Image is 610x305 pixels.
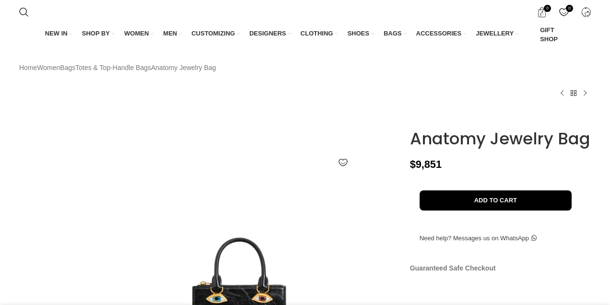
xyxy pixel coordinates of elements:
[163,23,182,44] a: MEN
[301,23,338,44] a: CLOTHING
[75,62,151,73] a: Totes & Top-Handle Bags
[249,29,286,38] span: DESIGNERS
[191,29,235,38] span: CUSTOMIZING
[476,29,514,38] span: JEWELLERY
[45,29,68,38] span: NEW IN
[249,23,291,44] a: DESIGNERS
[554,2,574,22] a: 0
[476,23,518,44] a: JEWELLERY
[384,23,407,44] a: BAGS
[301,29,333,38] span: CLOTHING
[191,23,240,44] a: CUSTOMIZING
[151,62,216,73] span: Anatomy Jewelry Bag
[532,2,551,22] a: 0
[37,62,60,73] a: Women
[410,158,416,170] span: $
[556,87,568,99] a: Previous product
[410,129,591,149] h1: Anatomy Jewelry Bag
[410,228,546,248] a: Need help? Messages us on WhatsApp
[82,23,115,44] a: SHOP BY
[347,29,369,38] span: SHOES
[410,158,442,170] bdi: 9,851
[410,115,453,124] img: Schiaparelli
[82,29,110,38] span: SHOP BY
[347,23,374,44] a: SHOES
[554,2,574,22] div: My Wishlist
[528,23,565,46] a: GIFT SHOP
[420,190,572,211] button: Add to cart
[19,62,216,73] nav: Breadcrumb
[410,264,496,272] strong: Guaranteed Safe Checkout
[163,29,177,38] span: MEN
[14,2,34,22] a: Search
[544,5,551,12] span: 0
[566,5,573,12] span: 0
[384,29,402,38] span: BAGS
[45,23,72,44] a: NEW IN
[579,87,591,99] a: Next product
[416,29,462,38] span: ACCESSORIES
[410,278,576,292] img: guaranteed-safe-checkout-bordered.j
[17,234,75,290] img: Schiaparelli bags
[416,23,467,44] a: ACCESSORIES
[124,29,149,38] span: WOMEN
[528,31,537,39] img: GiftBag
[14,23,596,46] div: Main navigation
[19,62,37,73] a: Home
[124,23,153,44] a: WOMEN
[60,62,75,73] a: Bags
[540,26,565,43] span: GIFT SHOP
